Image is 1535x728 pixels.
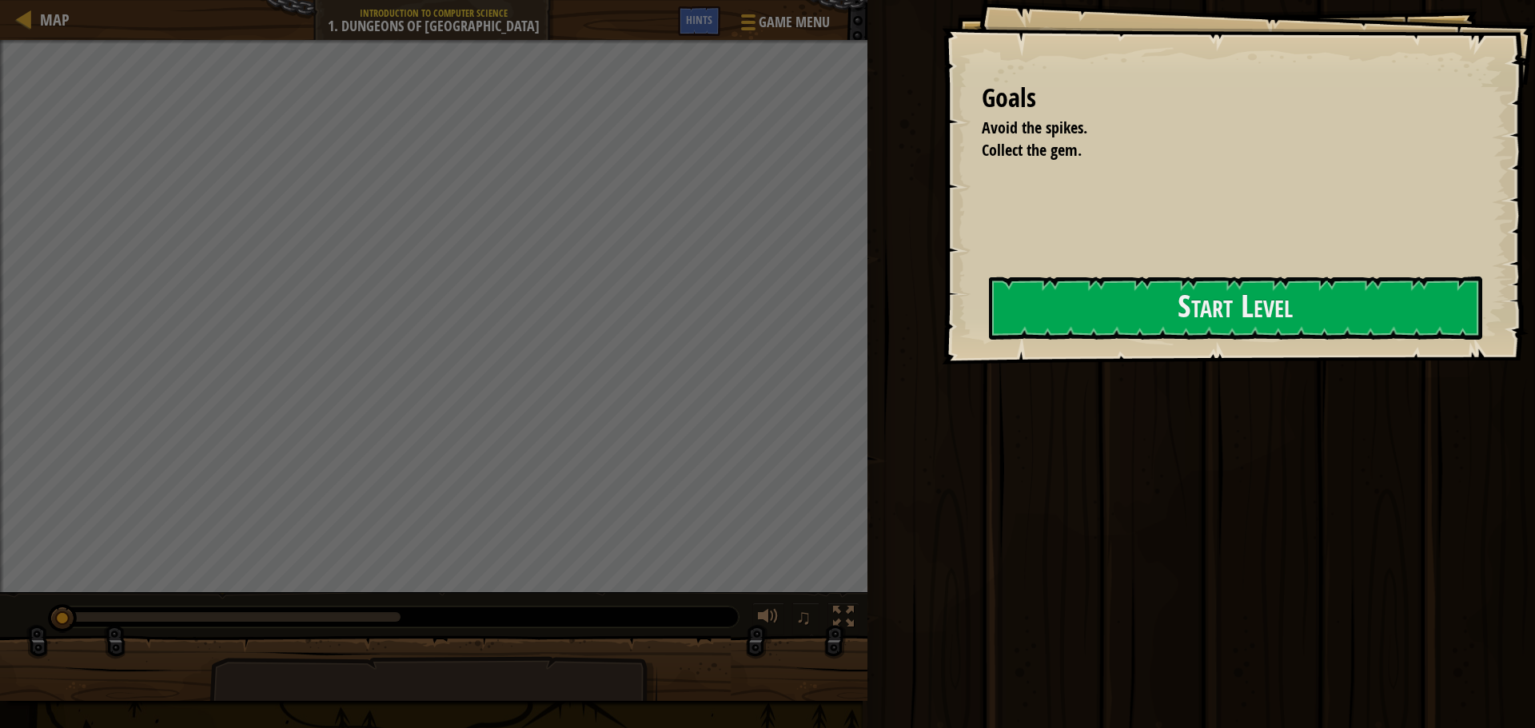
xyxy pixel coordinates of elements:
[989,276,1482,340] button: Start Level
[982,139,1082,161] span: Collect the gem.
[795,605,811,629] span: ♫
[40,9,70,30] span: Map
[686,12,712,27] span: Hints
[728,6,839,44] button: Game Menu
[827,603,859,635] button: Toggle fullscreen
[982,117,1087,138] span: Avoid the spikes.
[962,139,1475,162] li: Collect the gem.
[962,117,1475,140] li: Avoid the spikes.
[982,80,1479,117] div: Goals
[752,603,784,635] button: Adjust volume
[759,12,830,33] span: Game Menu
[32,9,70,30] a: Map
[792,603,819,635] button: ♫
